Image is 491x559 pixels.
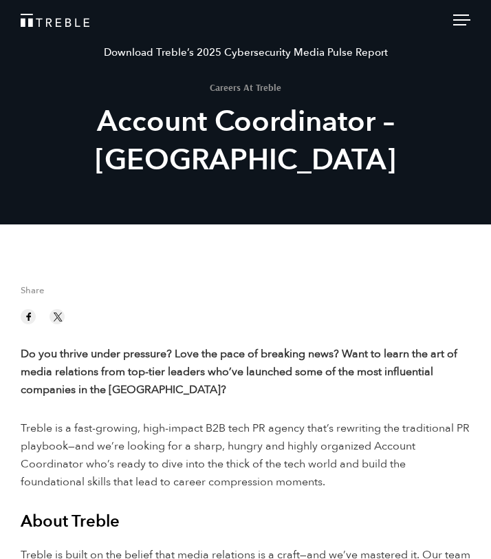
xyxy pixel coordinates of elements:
h2: Account Coordinator – [GEOGRAPHIC_DATA] [10,103,481,180]
img: Treble logo [21,14,89,27]
img: twitter sharing button [52,310,64,323]
h1: Careers At Treble [10,83,481,92]
b: Do you thrive under pressure? Love the pace of breaking news? Want to learn the art of media rela... [21,346,457,397]
a: Treble Homepage [21,14,470,27]
b: About Treble [21,510,120,533]
span: Treble is a fast-growing, high-impact B2B tech PR agency that’s rewriting the traditional PR play... [21,421,470,489]
span: Share [21,286,470,302]
img: facebook sharing button [23,310,35,323]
